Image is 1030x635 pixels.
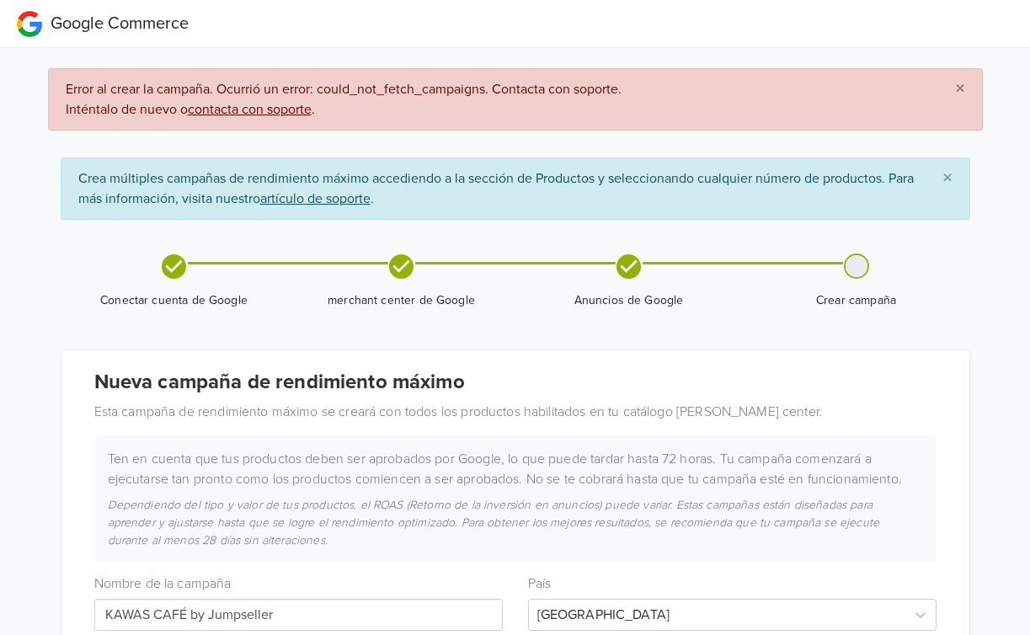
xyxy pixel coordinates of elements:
span: Anuncios de Google [522,292,736,309]
h6: Nombre de la campaña [94,576,503,592]
span: Error al crear la campaña. Ocurrió un error: could_not_fetch_campaigns. Contacta con soporte. [66,81,928,120]
u: artículo de soporte [260,190,371,207]
span: × [955,77,965,101]
span: Conectar cuenta de Google [67,292,281,309]
h6: País [528,576,937,592]
button: Close [926,158,969,199]
div: Crea múltiples campañas de rendimiento máximo accediendo a la sección de Productos y seleccionand... [61,157,970,220]
a: contacta con soporte [188,101,312,118]
div: Esta campaña de rendimiento máximo se creará con todos los productos habilitados en tu catálogo [... [82,402,949,422]
span: merchant center de Google [295,292,509,309]
div: Ten en cuenta que tus productos deben ser aprobados por Google, lo que puede tardar hasta 72 hora... [95,449,936,489]
span: × [942,166,953,190]
div: Inténtalo de nuevo o . [66,99,928,120]
button: Close [938,69,982,109]
span: Crear campaña [750,292,963,309]
input: Campaign name [94,599,503,631]
h4: Nueva campaña de rendimiento máximo [94,371,937,395]
span: Google Commerce [51,13,189,34]
div: Dependiendo del tipo y valor de tus productos, el ROAS (Retorno de la inversión en anuncios) pued... [95,496,936,549]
